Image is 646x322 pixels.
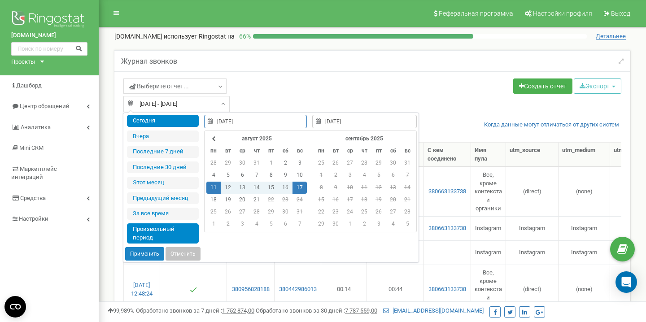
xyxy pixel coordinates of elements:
[574,78,621,94] button: Экспорт
[357,194,371,206] td: 18
[264,194,278,206] td: 22
[256,307,377,314] span: Обработано звонков за 30 дней :
[357,206,371,218] td: 25
[11,9,87,31] img: Ringostat logo
[314,218,328,230] td: 29
[439,10,513,17] span: Реферальная программа
[328,145,343,157] th: вт
[343,206,357,218] td: 24
[264,145,278,157] th: пт
[21,124,51,131] span: Аналитика
[343,194,357,206] td: 17
[314,169,328,181] td: 1
[321,265,367,314] td: 00:14
[249,157,264,169] td: 31
[235,169,249,181] td: 6
[127,131,199,143] li: Вчера
[559,240,610,265] td: Instagram
[235,218,249,230] td: 3
[121,57,177,65] h5: Журнал звонков
[11,31,87,40] a: [DOMAIN_NAME]
[400,182,415,194] td: 14
[20,103,70,109] span: Центр обращений
[231,285,271,294] a: 380956828188
[235,182,249,194] td: 13
[615,271,637,293] div: Open Intercom Messenger
[292,182,307,194] td: 17
[123,78,227,94] a: Выберите отчет...
[424,143,471,167] th: С кем соединено
[328,169,343,181] td: 2
[221,157,235,169] td: 29
[114,32,235,41] p: [DOMAIN_NAME]
[371,182,386,194] td: 12
[314,157,328,169] td: 25
[357,145,371,157] th: чт
[127,223,199,244] li: Произвольный период
[235,194,249,206] td: 20
[19,215,48,222] span: Настройки
[19,144,44,151] span: Mini CRM
[357,157,371,169] td: 28
[221,182,235,194] td: 12
[506,240,559,265] td: Instagram
[513,78,572,94] a: Создать отчет
[400,194,415,206] td: 21
[328,157,343,169] td: 26
[314,145,328,157] th: пн
[136,307,254,314] span: Обработано звонков за 7 дней :
[386,145,400,157] th: сб
[386,206,400,218] td: 27
[386,218,400,230] td: 4
[343,145,357,157] th: ср
[264,182,278,194] td: 15
[343,169,357,181] td: 3
[400,218,415,230] td: 5
[292,206,307,218] td: 31
[166,247,201,261] button: Отменить
[278,169,292,181] td: 9
[371,206,386,218] td: 26
[264,218,278,230] td: 5
[345,307,377,314] u: 7 787 559,00
[386,169,400,181] td: 6
[249,206,264,218] td: 28
[428,224,467,233] a: 380663133738
[292,145,307,157] th: вс
[371,169,386,181] td: 5
[235,206,249,218] td: 27
[127,208,199,220] li: За все время
[206,218,221,230] td: 1
[400,145,415,157] th: вс
[292,169,307,181] td: 10
[367,265,424,314] td: 00:44
[235,145,249,157] th: ср
[371,194,386,206] td: 19
[221,206,235,218] td: 26
[206,182,221,194] td: 11
[371,218,386,230] td: 3
[506,265,559,314] td: (direct)
[16,82,42,89] span: Дашборд
[127,177,199,189] li: Этот месяц
[235,32,253,41] p: 66 %
[343,182,357,194] td: 10
[400,169,415,181] td: 7
[206,194,221,206] td: 18
[222,307,254,314] u: 1 752 874,00
[471,216,506,240] td: Instagram
[278,206,292,218] td: 30
[314,182,328,194] td: 8
[400,206,415,218] td: 28
[11,42,87,56] input: Поиск по номеру
[596,33,626,40] span: Детальнее
[357,218,371,230] td: 2
[292,218,307,230] td: 7
[221,145,235,157] th: вт
[506,167,559,216] td: (direct)
[221,218,235,230] td: 2
[371,145,386,157] th: пт
[164,33,235,40] span: использует Ringostat на
[471,143,506,167] th: Имя пула
[371,157,386,169] td: 29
